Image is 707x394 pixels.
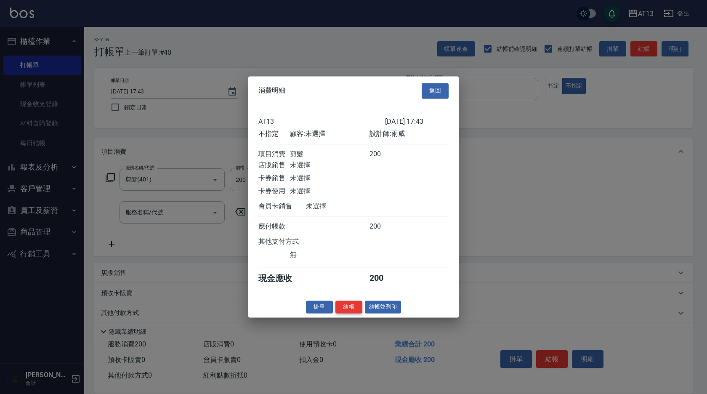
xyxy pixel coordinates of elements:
[258,130,290,138] div: 不指定
[290,187,369,196] div: 未選擇
[422,83,449,98] button: 返回
[290,150,369,159] div: 剪髮
[258,87,285,95] span: 消費明細
[290,161,369,170] div: 未選擇
[290,250,369,259] div: 無
[369,273,401,284] div: 200
[306,301,333,314] button: 掛單
[258,150,290,159] div: 項目消費
[258,174,290,183] div: 卡券銷售
[258,187,290,196] div: 卡券使用
[335,301,362,314] button: 結帳
[385,117,449,125] div: [DATE] 17:43
[258,222,290,231] div: 應付帳款
[369,150,401,159] div: 200
[258,161,290,170] div: 店販銷售
[369,222,401,231] div: 200
[258,273,306,284] div: 現金應收
[258,237,322,246] div: 其他支付方式
[258,202,306,211] div: 會員卡銷售
[258,117,385,125] div: AT13
[290,174,369,183] div: 未選擇
[365,301,401,314] button: 結帳並列印
[306,202,385,211] div: 未選擇
[369,130,449,138] div: 設計師: 雨威
[290,130,369,138] div: 顧客: 未選擇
